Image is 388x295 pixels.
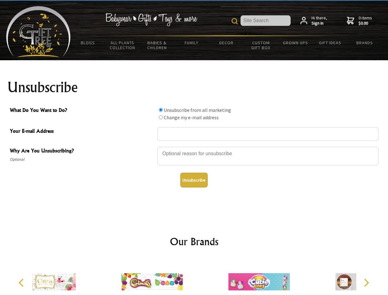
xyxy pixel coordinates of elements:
[159,115,163,119] input: What Do You Want to Do?
[10,127,154,136] span: Your E-mail Address
[140,36,174,54] a: Babies & Children
[241,15,291,26] input: Site Search
[10,156,154,163] span: Optional
[312,21,327,26] strong: Sign in
[359,21,372,26] strong: $0.00
[164,114,219,120] label: Change my e-mail address
[105,13,197,26] img: Babywear - Gifts - Toys & more
[159,108,163,112] input: What Do You Want to Do?
[6,6,71,57] img: Babyware - Gifts - Toys and more...
[10,106,154,115] span: What Do You Want to Do?
[209,36,244,49] a: Decor
[157,127,378,141] input: Your E-mail Address
[359,15,372,26] span: 0 items
[174,36,209,49] a: Family
[71,36,105,49] a: BLOGS
[10,147,154,156] span: Why Are You Unsubscribing?
[232,18,238,24] img: product search
[180,173,208,187] button: Unsubscribe
[12,234,376,249] h2: Our Brands
[15,276,29,289] button: Previous
[347,15,372,26] a: 0 items$0.00
[7,80,381,95] h1: Unsubscribe
[244,36,278,54] a: Custom Gift Box
[157,147,378,165] textarea: Why Are You Unsubscribing?
[164,107,231,113] label: Unsubscribe from all marketing
[300,15,327,26] a: Hi there,Sign in
[312,15,327,26] span: Hi there,
[313,36,347,49] a: Gift Ideas
[347,36,382,49] a: Brands
[278,36,313,49] a: Grown Ups
[105,36,140,54] a: All Plants Collection
[359,276,373,289] button: Next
